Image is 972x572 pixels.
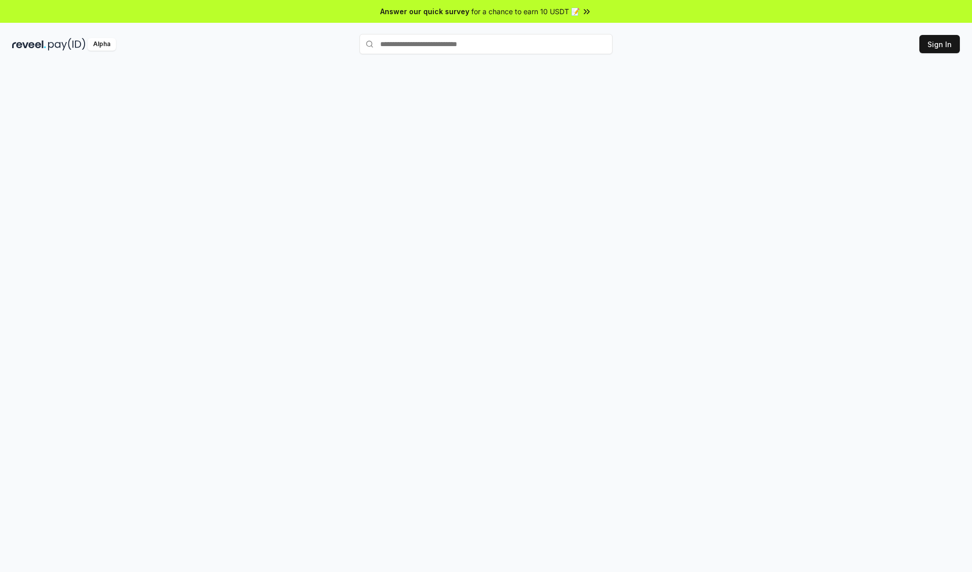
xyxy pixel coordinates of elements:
img: reveel_dark [12,38,46,51]
button: Sign In [919,35,960,53]
span: Answer our quick survey [380,6,469,17]
span: for a chance to earn 10 USDT 📝 [471,6,580,17]
div: Alpha [88,38,116,51]
img: pay_id [48,38,86,51]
